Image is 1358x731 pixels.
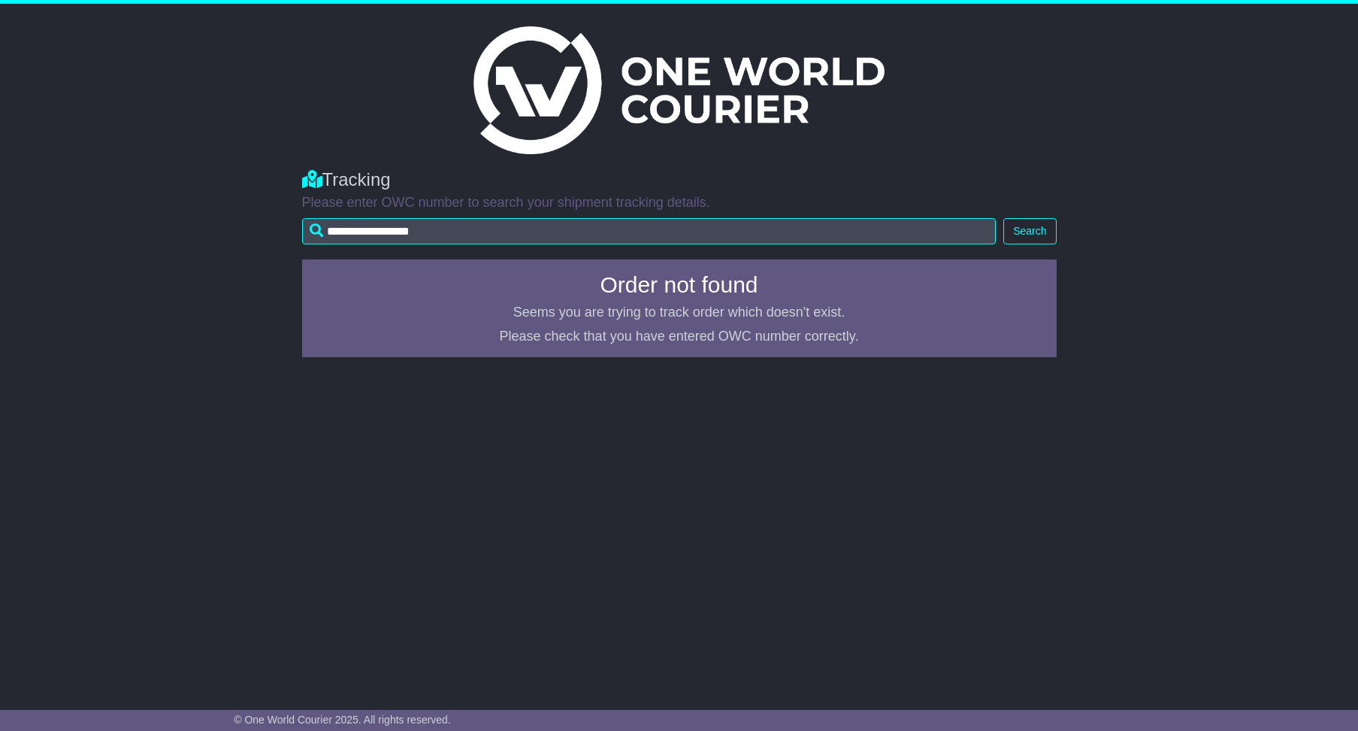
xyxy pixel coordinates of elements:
[302,169,1057,191] div: Tracking
[302,195,1057,211] p: Please enter OWC number to search your shipment tracking details.
[234,714,451,726] span: © One World Courier 2025. All rights reserved.
[1003,218,1056,244] button: Search
[311,305,1048,321] p: Seems you are trying to track order which doesn't exist.
[311,329,1048,345] p: Please check that you have entered OWC number correctly.
[311,272,1048,297] h4: Order not found
[473,26,884,154] img: Light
